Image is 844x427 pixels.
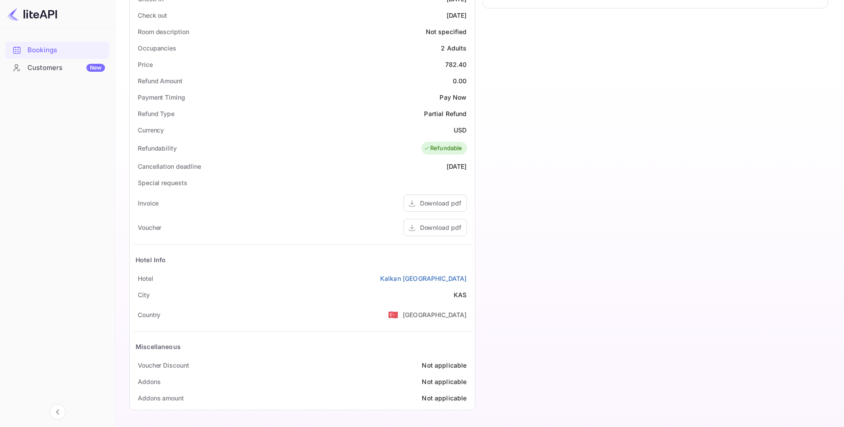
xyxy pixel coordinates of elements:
[380,274,467,283] a: Kalkan [GEOGRAPHIC_DATA]
[441,43,467,53] div: 2 Adults
[447,162,467,171] div: [DATE]
[5,59,109,76] a: CustomersNew
[138,125,164,135] div: Currency
[5,42,109,58] a: Bookings
[136,342,181,351] div: Miscellaneous
[424,109,467,118] div: Partial Refund
[454,290,467,299] div: KAS
[138,60,153,69] div: Price
[138,162,201,171] div: Cancellation deadline
[453,76,467,85] div: 0.00
[138,27,189,36] div: Room description
[138,198,159,208] div: Invoice
[138,178,187,187] div: Special requests
[420,198,461,208] div: Download pdf
[86,64,105,72] div: New
[138,361,189,370] div: Voucher Discount
[445,60,467,69] div: 782.40
[403,310,467,319] div: [GEOGRAPHIC_DATA]
[27,45,105,55] div: Bookings
[138,223,161,232] div: Voucher
[5,42,109,59] div: Bookings
[424,144,463,153] div: Refundable
[138,43,176,53] div: Occupancies
[420,223,461,232] div: Download pdf
[138,290,150,299] div: City
[138,144,177,153] div: Refundability
[426,27,467,36] div: Not specified
[447,11,467,20] div: [DATE]
[136,255,166,264] div: Hotel Info
[388,307,398,322] span: United States
[138,109,175,118] div: Refund Type
[138,93,185,102] div: Payment Timing
[27,63,105,73] div: Customers
[7,7,57,21] img: LiteAPI logo
[50,404,66,420] button: Collapse navigation
[138,377,160,386] div: Addons
[422,361,467,370] div: Not applicable
[440,93,467,102] div: Pay Now
[422,377,467,386] div: Not applicable
[138,76,183,85] div: Refund Amount
[138,11,167,20] div: Check out
[138,274,153,283] div: Hotel
[422,393,467,403] div: Not applicable
[138,393,184,403] div: Addons amount
[454,125,467,135] div: USD
[138,310,160,319] div: Country
[5,59,109,77] div: CustomersNew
